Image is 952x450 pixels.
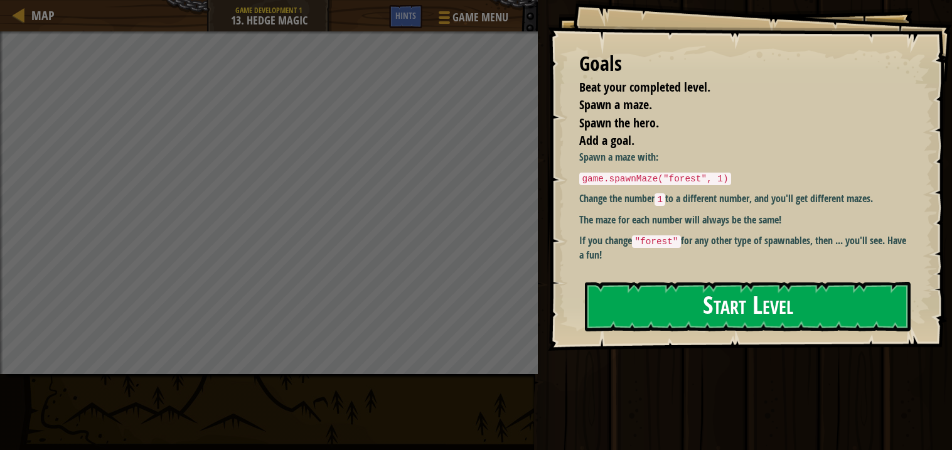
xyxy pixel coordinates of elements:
code: game.spawnMaze("forest", 1) [579,173,730,185]
p: Change the number to a different number, and you'll get different mazes. [579,191,908,206]
button: Game Menu [429,5,516,35]
code: 1 [655,193,665,206]
li: Spawn a maze. [564,96,905,114]
span: Spawn the hero. [579,114,659,131]
li: Spawn the hero. [564,114,905,132]
span: Beat your completed level. [579,78,710,95]
div: Goals [579,50,908,78]
span: Hints [395,9,416,21]
span: Game Menu [452,9,508,26]
code: "forest" [632,235,680,248]
li: Beat your completed level. [564,78,905,97]
p: The maze for each number will always be the same! [579,213,908,227]
span: Map [31,7,55,24]
li: Add a goal. [564,132,905,150]
span: Add a goal. [579,132,634,149]
button: Start Level [585,282,911,331]
p: If you change for any other type of spawnables, then ... you'll see. Have a fun! [579,233,908,262]
a: Map [25,7,55,24]
p: Spawn a maze with: [579,150,908,164]
span: Spawn a maze. [579,96,652,113]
